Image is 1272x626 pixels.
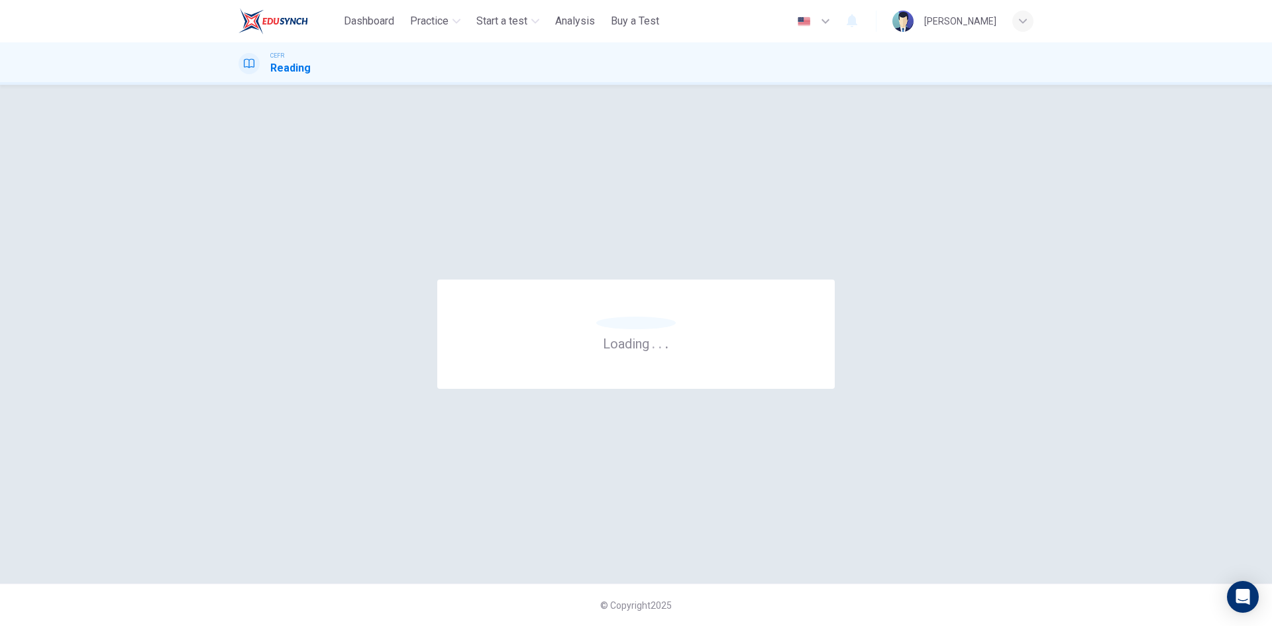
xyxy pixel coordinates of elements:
[892,11,914,32] img: Profile picture
[603,335,669,352] h6: Loading
[550,9,600,33] button: Analysis
[339,9,399,33] button: Dashboard
[238,8,308,34] img: ELTC logo
[664,331,669,353] h6: .
[611,13,659,29] span: Buy a Test
[924,13,996,29] div: [PERSON_NAME]
[238,8,339,34] a: ELTC logo
[471,9,545,33] button: Start a test
[344,13,394,29] span: Dashboard
[600,600,672,611] span: © Copyright 2025
[606,9,664,33] button: Buy a Test
[270,51,284,60] span: CEFR
[796,17,812,26] img: en
[476,13,527,29] span: Start a test
[651,331,656,353] h6: .
[410,13,449,29] span: Practice
[555,13,595,29] span: Analysis
[658,331,662,353] h6: .
[1227,581,1259,613] div: Open Intercom Messenger
[270,60,311,76] h1: Reading
[405,9,466,33] button: Practice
